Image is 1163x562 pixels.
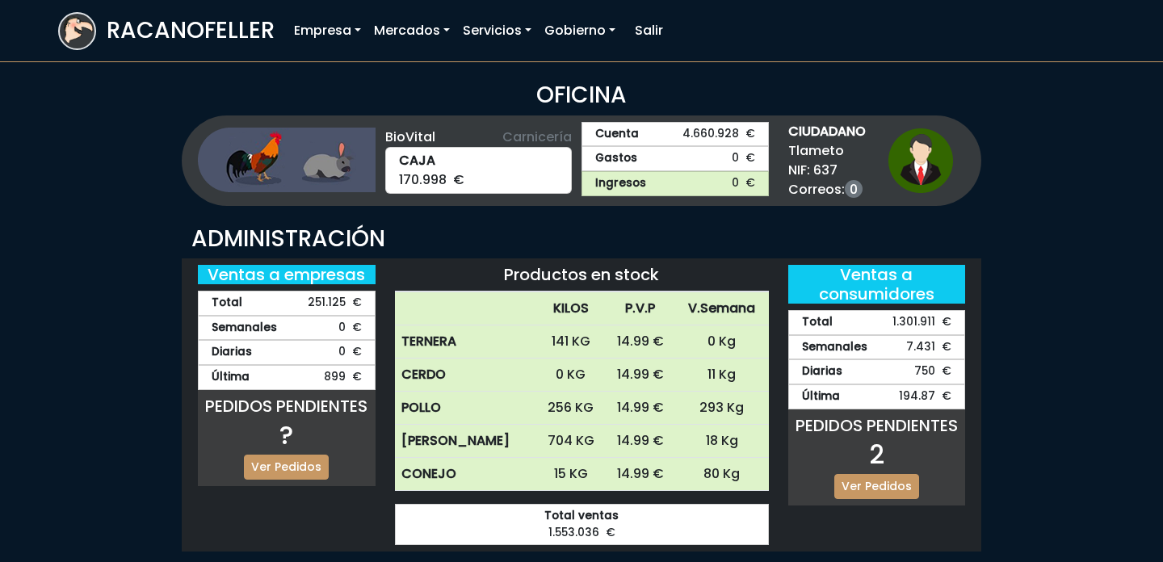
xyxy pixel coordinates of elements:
span: NIF: 637 [788,161,866,180]
th: V.Semana [675,292,768,325]
span: ? [279,417,293,453]
div: 251.125 € [198,291,376,316]
td: 14.99 € [606,392,675,425]
th: CONEJO [395,458,536,491]
strong: Diarias [212,344,252,361]
strong: CAJA [399,151,559,170]
th: KILOS [535,292,605,325]
h5: PEDIDOS PENDIENTES [198,396,376,416]
th: [PERSON_NAME] [395,425,536,458]
strong: Total ventas [409,508,755,525]
a: Salir [628,15,670,47]
td: 141 KG [535,325,605,359]
strong: Última [212,369,250,386]
strong: Semanales [802,339,867,356]
td: 18 Kg [675,425,768,458]
td: 14.99 € [606,425,675,458]
td: 11 Kg [675,359,768,392]
td: 256 KG [535,392,605,425]
a: Mercados [367,15,456,47]
span: Carnicería [502,128,572,147]
th: POLLO [395,392,536,425]
h3: ADMINISTRACIÓN [191,225,972,253]
td: 0 KG [535,359,605,392]
h5: Productos en stock [395,265,769,284]
div: 0 € [198,340,376,365]
div: 1.553.036 € [395,504,769,545]
strong: Diarias [802,363,842,380]
a: Ingresos0 € [581,171,769,196]
a: RACANOFELLER [58,8,275,54]
td: 80 Kg [675,458,768,491]
a: Gastos0 € [581,146,769,171]
img: ciudadano1.png [888,128,953,193]
td: 14.99 € [606,458,675,491]
td: 0 Kg [675,325,768,359]
h5: PEDIDOS PENDIENTES [788,416,966,435]
td: 293 Kg [675,392,768,425]
th: CERDO [395,359,536,392]
div: 1.301.911 € [788,310,966,335]
div: 7.431 € [788,335,966,360]
a: 0 [845,180,863,198]
div: 0 € [198,316,376,341]
h3: RACANOFELLER [107,17,275,44]
strong: Total [802,314,833,331]
td: 704 KG [535,425,605,458]
div: 899 € [198,365,376,390]
a: Empresa [288,15,367,47]
img: ganaderia.png [198,128,376,192]
strong: Semanales [212,320,277,337]
th: P.V.P [606,292,675,325]
span: 2 [869,436,884,472]
h5: Ventas a consumidores [788,265,966,304]
div: BioVital [385,128,573,147]
strong: Total [212,295,242,312]
strong: Ingresos [595,175,646,192]
strong: Última [802,388,840,405]
td: 14.99 € [606,325,675,359]
div: 750 € [788,359,966,384]
span: Correos: [788,180,866,199]
strong: CIUDADANO [788,122,866,141]
h5: Ventas a empresas [198,265,376,284]
span: Tlameto [788,141,866,161]
img: logoracarojo.png [60,14,94,44]
a: Gobierno [538,15,622,47]
div: 170.998 € [385,147,573,194]
td: 15 KG [535,458,605,491]
strong: Gastos [595,150,637,167]
strong: Cuenta [595,126,639,143]
a: Ver Pedidos [244,455,329,480]
a: Cuenta4.660.928 € [581,122,769,147]
th: TERNERA [395,325,536,359]
h3: OFICINA [58,82,1105,109]
a: Ver Pedidos [834,474,919,499]
div: 194.87 € [788,384,966,409]
td: 14.99 € [606,359,675,392]
a: Servicios [456,15,538,47]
